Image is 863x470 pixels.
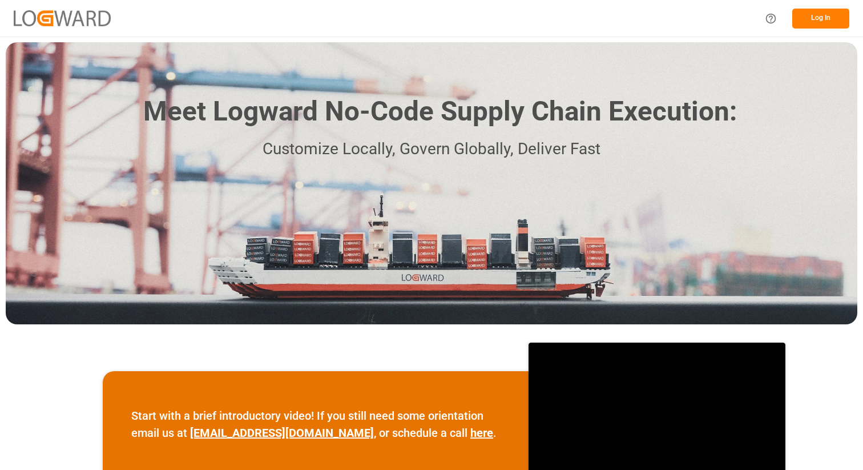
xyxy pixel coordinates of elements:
[792,9,849,29] button: Log In
[131,407,500,441] p: Start with a brief introductory video! If you still need some orientation email us at , or schedu...
[190,426,374,440] a: [EMAIL_ADDRESS][DOMAIN_NAME]
[758,6,784,31] button: Help Center
[143,91,737,132] h1: Meet Logward No-Code Supply Chain Execution:
[126,136,737,162] p: Customize Locally, Govern Globally, Deliver Fast
[470,426,493,440] a: here
[14,10,111,26] img: Logward_new_orange.png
